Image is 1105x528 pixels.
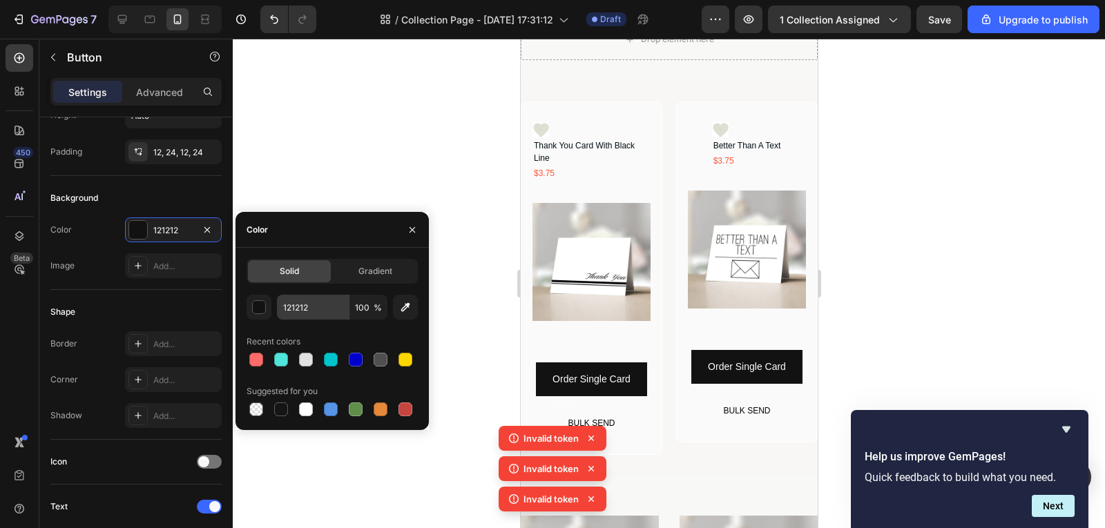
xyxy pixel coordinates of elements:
[916,6,962,33] button: Save
[47,378,94,391] div: BULK SEND
[186,345,266,360] div: SEND
[153,338,218,351] div: Add...
[202,366,249,378] div: BULK SEND
[523,462,579,476] p: Invalid token
[30,358,110,373] div: SEND
[67,49,184,66] p: Button
[90,11,97,28] p: 7
[979,12,1088,27] div: Upgrade to publish
[32,332,110,349] p: Order Single Card
[50,500,68,513] div: Text
[600,13,621,26] span: Draft
[1032,495,1075,517] button: Next question
[50,224,72,236] div: Color
[247,385,318,398] div: Suggested for you
[50,338,77,350] div: Border
[15,324,126,358] button: <p>Order Single Card</p>
[187,320,265,337] p: Order Single Card
[13,147,33,158] div: 450
[395,12,398,27] span: /
[136,85,183,99] p: Advanced
[865,471,1075,484] p: Quick feedback to build what you need.
[401,12,553,27] span: Collection Page - [DATE] 17:31:12
[50,373,78,386] div: Corner
[374,302,382,314] span: %
[523,431,579,445] p: Invalid token
[186,360,266,384] button: BULK SEND
[68,85,107,99] p: Settings
[6,6,103,33] button: 7
[768,6,911,33] button: 1 collection assigned
[171,311,282,345] button: <p>Order Single Card</p>
[865,421,1075,517] div: Help us improve GemPages!
[50,192,98,204] div: Background
[865,449,1075,465] h2: Help us improve GemPages!
[153,410,218,422] div: Add...
[10,253,33,264] div: Beta
[50,456,67,468] div: Icon
[12,99,130,127] h1: Thank You Card With Black Line
[1058,421,1075,438] button: Hide survey
[50,306,75,318] div: Shape
[260,6,316,33] div: Undo/Redo
[247,224,268,236] div: Color
[523,492,579,506] p: Invalid token
[153,374,218,387] div: Add...
[280,265,299,277] span: Solid
[50,146,82,158] div: Padding
[30,373,110,396] button: BULK SEND
[50,409,82,422] div: Shadow
[191,99,262,115] h1: Better Than A Text
[153,146,218,159] div: 12, 24, 12, 24
[968,6,1099,33] button: Upgrade to publish
[780,12,880,27] span: 1 collection assigned
[153,260,218,273] div: Add...
[928,14,951,26] span: Save
[358,265,392,277] span: Gradient
[50,260,75,272] div: Image
[521,39,818,528] iframe: Design area
[12,127,130,142] div: $3.75
[277,295,349,320] input: Eg: FFFFFF
[153,224,193,237] div: 121212
[247,335,300,348] div: Recent colors
[191,115,262,130] div: $3.75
